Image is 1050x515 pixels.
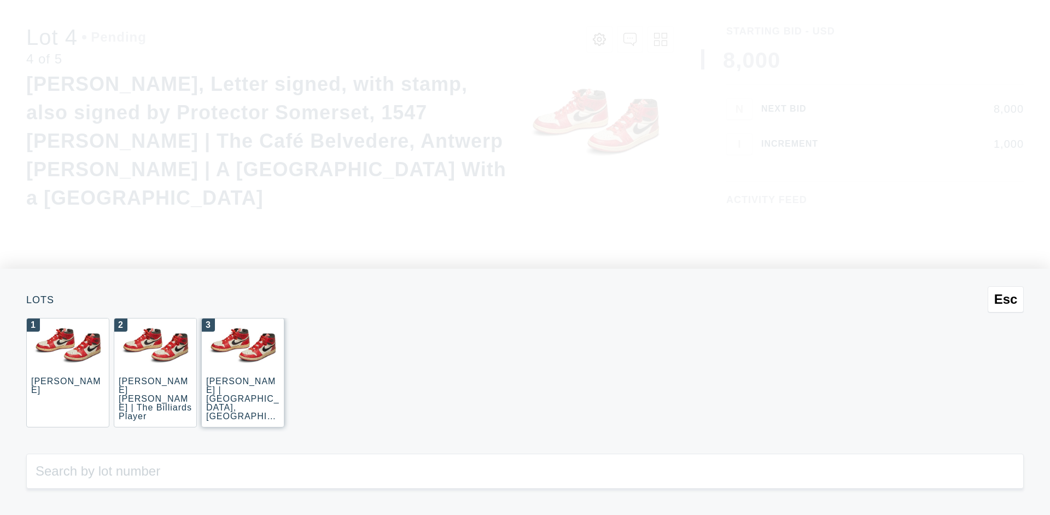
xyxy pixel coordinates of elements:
[994,292,1018,307] span: Esc
[26,295,1024,305] div: Lots
[202,319,215,332] div: 3
[114,319,127,332] div: 2
[988,286,1024,313] button: Esc
[27,319,40,332] div: 1
[206,377,279,465] div: [PERSON_NAME] | [GEOGRAPHIC_DATA], [GEOGRAPHIC_DATA] ([GEOGRAPHIC_DATA], [GEOGRAPHIC_DATA])
[26,454,1024,489] input: Search by lot number
[119,377,192,421] div: [PERSON_NAME] [PERSON_NAME] | The Billiards Player
[31,377,101,395] div: [PERSON_NAME]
